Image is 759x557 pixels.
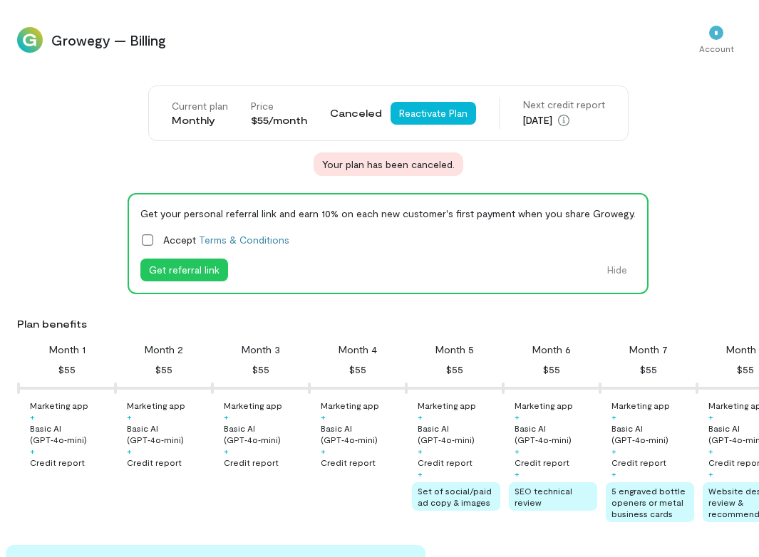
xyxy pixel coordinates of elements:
span: Set of social/paid ad copy & images [418,486,492,507]
button: Reactivate Plan [391,102,476,125]
div: Monthly [172,113,228,127]
div: $55 [446,361,463,378]
div: + [321,445,326,457]
div: Price [251,99,307,113]
span: Canceled [330,106,382,120]
div: Basic AI (GPT‑4o‑mini) [515,422,597,445]
div: Plan benefits [17,317,753,331]
div: *Account [691,14,742,66]
div: Basic AI (GPT‑4o‑mini) [224,422,306,445]
div: + [224,445,229,457]
div: Marketing app [224,400,282,411]
div: Marketing app [30,400,88,411]
div: Month 6 [532,343,571,357]
div: Basic AI (GPT‑4o‑mini) [127,422,210,445]
div: $55 [58,361,76,378]
span: Growegy — Billing [51,30,682,50]
div: Month 5 [435,343,474,357]
div: Marketing app [515,400,573,411]
div: Basic AI (GPT‑4o‑mini) [418,422,500,445]
div: $55 [155,361,172,378]
div: + [515,468,520,479]
div: Credit report [515,457,569,468]
div: Current plan [172,99,228,113]
div: $55 [252,361,269,378]
div: + [708,445,713,457]
div: Basic AI (GPT‑4o‑mini) [30,422,113,445]
div: + [515,445,520,457]
div: Marketing app [127,400,185,411]
div: Month 1 [49,343,86,357]
div: Month 4 [339,343,377,357]
div: + [127,445,132,457]
div: + [611,445,616,457]
div: Marketing app [321,400,379,411]
div: Credit report [127,457,182,468]
div: + [418,411,423,422]
div: + [321,411,326,422]
div: + [611,468,616,479]
div: + [30,411,35,422]
div: Marketing app [611,400,670,411]
div: + [418,468,423,479]
div: + [515,411,520,422]
span: 5 engraved bottle openers or metal business cards [611,486,686,519]
div: Get your personal referral link and earn 10% on each new customer's first payment when you share ... [140,206,636,221]
span: SEO technical review [515,486,572,507]
div: Month 2 [145,343,183,357]
div: Credit report [224,457,279,468]
div: Credit report [321,457,376,468]
span: Your plan has been canceled. [322,157,455,172]
div: $55 [737,361,754,378]
div: $55 [640,361,657,378]
div: $55 [543,361,560,378]
div: Month 3 [242,343,280,357]
div: + [127,411,132,422]
div: [DATE] [523,112,605,129]
div: Marketing app [418,400,476,411]
div: Next credit report [523,98,605,112]
div: Account [699,43,734,54]
span: Accept [163,232,289,247]
div: Basic AI (GPT‑4o‑mini) [611,422,694,445]
button: Get referral link [140,259,228,281]
div: + [708,411,713,422]
div: Credit report [30,457,85,468]
div: Credit report [418,457,473,468]
a: Terms & Conditions [199,234,289,246]
div: Basic AI (GPT‑4o‑mini) [321,422,403,445]
div: + [418,445,423,457]
div: + [30,445,35,457]
div: Month 7 [629,343,668,357]
div: + [611,411,616,422]
button: Hide [599,259,636,281]
div: $55/month [251,113,307,127]
div: + [708,468,713,479]
div: Credit report [611,457,666,468]
div: $55 [349,361,366,378]
div: + [224,411,229,422]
